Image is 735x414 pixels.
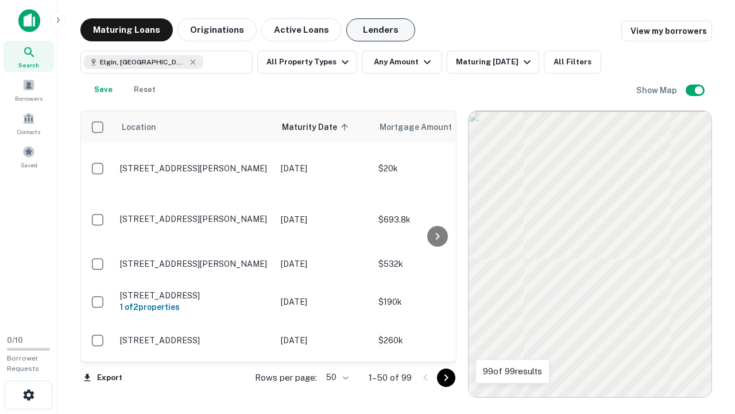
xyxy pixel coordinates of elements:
[100,57,186,67] span: Elgin, [GEOGRAPHIC_DATA], [GEOGRAPHIC_DATA]
[281,162,367,175] p: [DATE]
[322,369,350,386] div: 50
[15,94,42,103] span: Borrowers
[3,108,54,139] a: Contacts
[85,78,122,101] button: Save your search to get updates of matches that match your search criteria.
[18,60,39,70] span: Search
[621,21,712,41] a: View my borrowers
[373,111,499,143] th: Mortgage Amount
[114,111,275,143] th: Location
[80,369,125,386] button: Export
[18,9,40,32] img: capitalize-icon.png
[3,74,54,105] a: Borrowers
[483,365,542,378] p: 99 of 99 results
[120,163,269,174] p: [STREET_ADDRESS][PERSON_NAME]
[21,160,37,170] span: Saved
[17,127,40,136] span: Contacts
[378,258,493,270] p: $532k
[378,334,493,347] p: $260k
[3,141,54,172] a: Saved
[678,322,735,377] iframe: Chat Widget
[456,55,534,69] div: Maturing [DATE]
[369,371,412,385] p: 1–50 of 99
[636,84,679,97] h6: Show Map
[3,41,54,72] a: Search
[7,336,23,344] span: 0 / 10
[378,213,493,226] p: $693.8k
[7,354,39,373] span: Borrower Requests
[469,111,711,397] div: 0 0
[261,18,342,41] button: Active Loans
[255,371,317,385] p: Rows per page:
[282,120,352,134] span: Maturity Date
[447,51,539,74] button: Maturing [DATE]
[281,258,367,270] p: [DATE]
[120,290,269,301] p: [STREET_ADDRESS]
[378,296,493,308] p: $190k
[378,162,493,175] p: $20k
[121,120,156,134] span: Location
[177,18,257,41] button: Originations
[126,78,163,101] button: Reset
[120,214,269,224] p: [STREET_ADDRESS][PERSON_NAME]
[281,213,367,226] p: [DATE]
[275,111,373,143] th: Maturity Date
[120,259,269,269] p: [STREET_ADDRESS][PERSON_NAME]
[120,301,269,313] h6: 1 of 2 properties
[80,18,173,41] button: Maturing Loans
[437,369,455,387] button: Go to next page
[346,18,415,41] button: Lenders
[257,51,357,74] button: All Property Types
[544,51,601,74] button: All Filters
[281,334,367,347] p: [DATE]
[380,120,467,134] span: Mortgage Amount
[362,51,442,74] button: Any Amount
[281,296,367,308] p: [DATE]
[120,335,269,346] p: [STREET_ADDRESS]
